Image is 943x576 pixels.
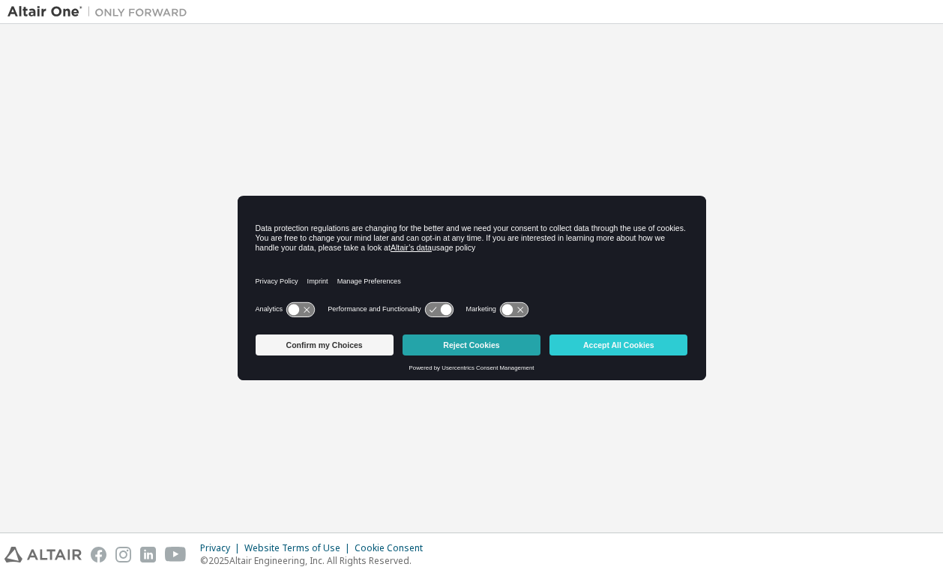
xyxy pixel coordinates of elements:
[200,554,432,567] p: © 2025 Altair Engineering, Inc. All Rights Reserved.
[91,547,106,562] img: facebook.svg
[200,542,244,554] div: Privacy
[140,547,156,562] img: linkedin.svg
[115,547,131,562] img: instagram.svg
[165,547,187,562] img: youtube.svg
[4,547,82,562] img: altair_logo.svg
[355,542,432,554] div: Cookie Consent
[7,4,195,19] img: Altair One
[244,542,355,554] div: Website Terms of Use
